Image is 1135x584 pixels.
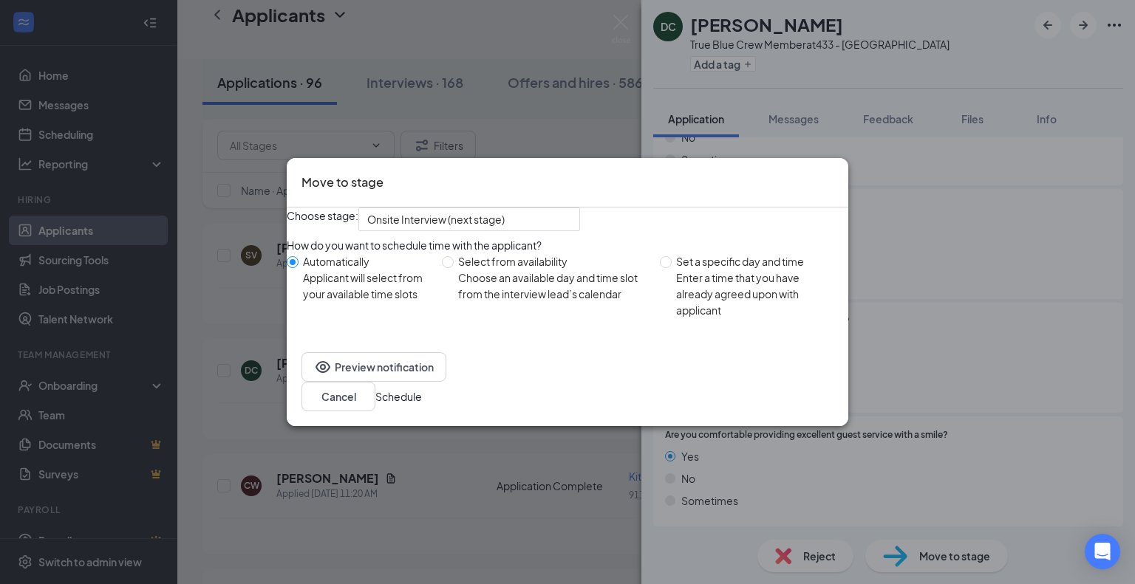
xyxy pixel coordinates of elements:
div: Enter a time that you have already agreed upon with applicant [676,269,836,318]
span: Onsite Interview (next stage) [367,208,505,230]
button: Cancel [301,382,375,411]
span: Choose stage: [287,207,358,231]
div: Choose an available day and time slot from the interview lead’s calendar [458,269,648,302]
button: Schedule [375,388,422,405]
div: Open Intercom Messenger [1085,534,1120,569]
div: Set a specific day and time [676,253,836,269]
h3: Move to stage [301,173,384,192]
div: Automatically [303,253,430,269]
div: How do you want to schedule time with the applicant? [287,237,848,253]
div: Applicant will select from your available time slots [303,269,430,302]
button: EyePreview notification [301,352,446,382]
svg: Eye [314,358,332,376]
div: Select from availability [458,253,648,269]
